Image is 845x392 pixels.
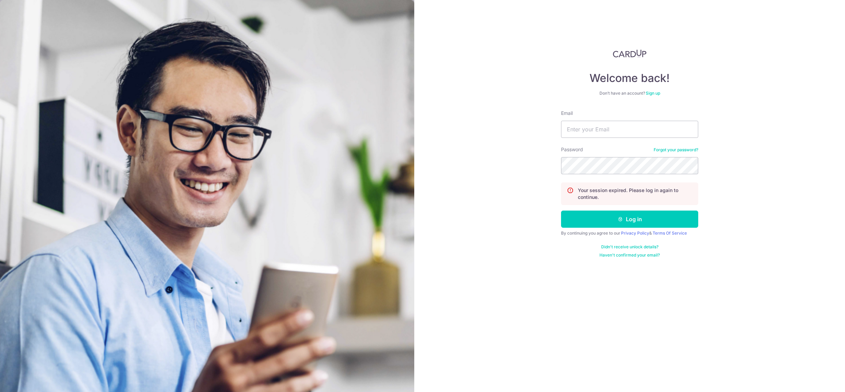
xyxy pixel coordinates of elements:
[561,71,698,85] h4: Welcome back!
[601,244,658,250] a: Didn't receive unlock details?
[613,49,646,58] img: CardUp Logo
[561,91,698,96] div: Don’t have an account?
[561,211,698,228] button: Log in
[646,91,660,96] a: Sign up
[621,230,649,236] a: Privacy Policy
[561,146,583,153] label: Password
[653,230,687,236] a: Terms Of Service
[578,187,692,201] p: Your session expired. Please log in again to continue.
[561,110,573,117] label: Email
[561,121,698,138] input: Enter your Email
[654,147,698,153] a: Forgot your password?
[599,252,660,258] a: Haven't confirmed your email?
[561,230,698,236] div: By continuing you agree to our &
